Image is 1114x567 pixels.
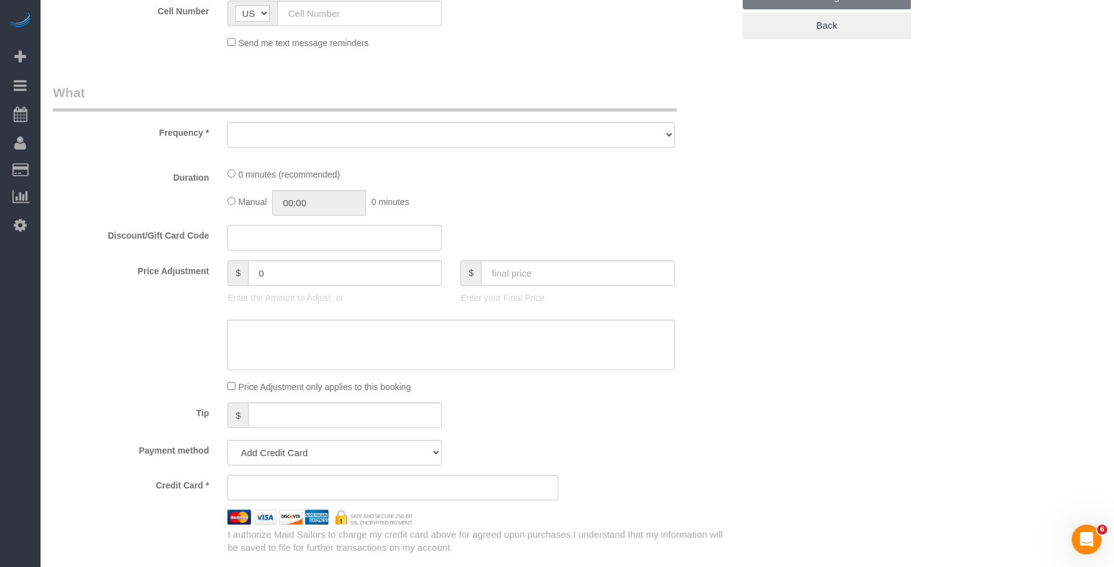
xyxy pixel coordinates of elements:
div: I authorize Maid Sailors to charge my credit card above for agreed upon purchases. [218,528,742,555]
span: 6 [1097,525,1107,535]
span: 0 minutes [371,197,409,207]
img: Automaid Logo [7,12,32,30]
p: Enter the Amount to Adjust, or [227,292,442,304]
label: Price Adjustment [44,260,218,277]
iframe: Secure card payment input frame [238,482,548,493]
p: Enter your Final Price [460,292,675,304]
input: Cell Number [277,1,442,26]
span: Price Adjustment only applies to this booking [238,382,411,392]
label: Frequency * [44,122,218,139]
img: credit cards [218,510,422,525]
span: $ [227,260,248,286]
span: Send me text message reminders [238,38,368,48]
label: Tip [44,403,218,419]
label: Credit Card * [44,475,218,492]
span: Manual [238,197,267,207]
span: $ [227,403,248,428]
label: Discount/Gift Card Code [44,225,218,242]
span: $ [460,260,481,286]
span: 0 minutes (recommended) [238,169,340,179]
legend: What [53,83,677,112]
a: Back [743,12,911,39]
label: Duration [44,167,218,184]
label: Cell Number [44,1,218,17]
label: Payment method [44,440,218,457]
iframe: Intercom live chat [1072,525,1102,555]
input: final price [481,260,675,286]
